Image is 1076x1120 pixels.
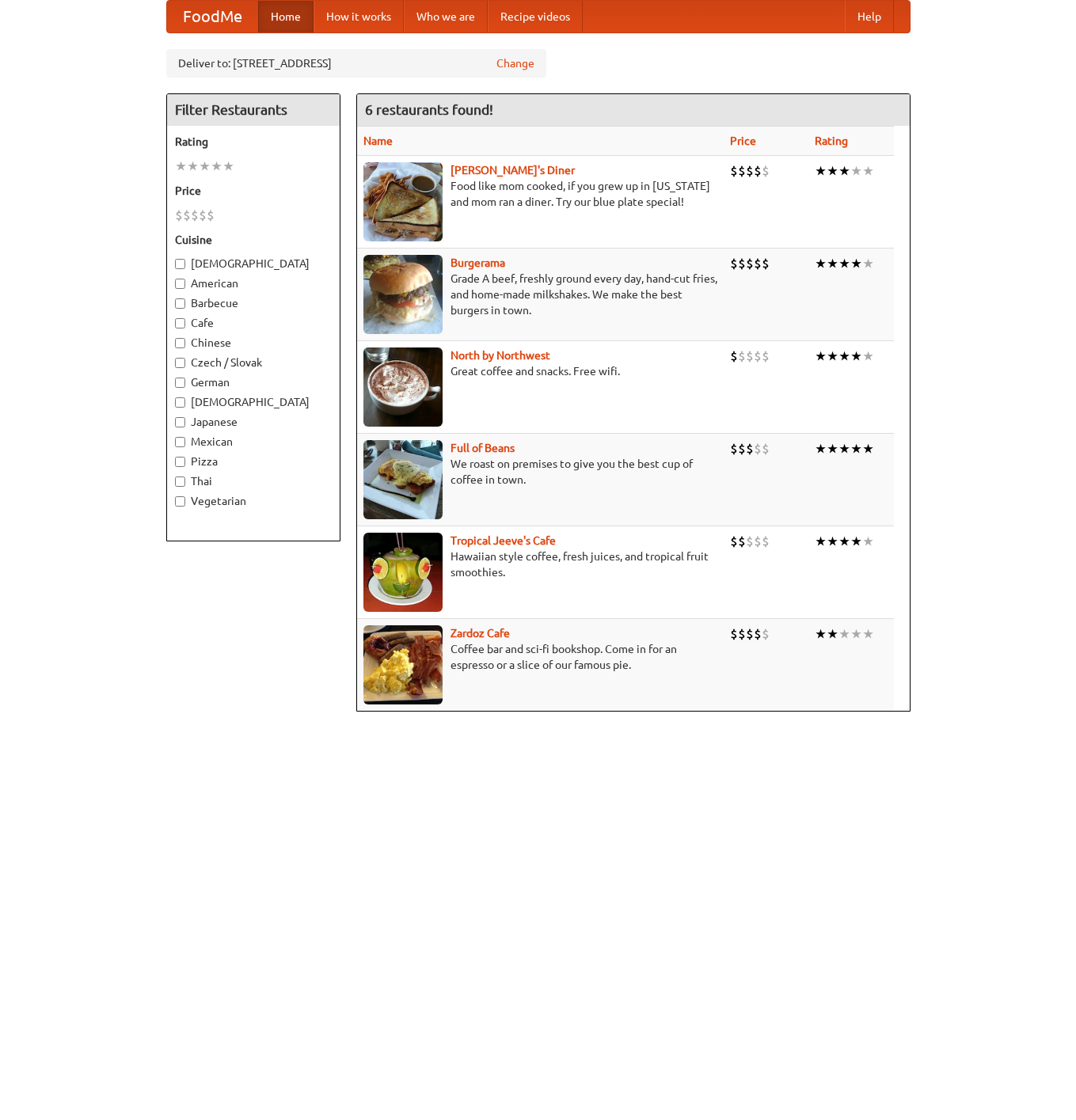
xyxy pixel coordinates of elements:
[730,625,738,643] li: $
[754,440,762,457] li: $
[175,414,332,430] label: Japanese
[827,625,838,643] li: ★
[166,49,546,78] div: Deliver to: [STREET_ADDRESS]
[746,440,754,457] li: $
[175,315,332,331] label: Cafe
[815,440,827,457] li: ★
[183,207,191,224] li: $
[738,533,746,550] li: $
[838,162,850,180] li: ★
[167,1,258,32] a: FoodMe
[754,347,762,365] li: $
[451,349,550,362] a: North by Northwest
[762,255,770,272] li: $
[754,255,762,272] li: $
[175,134,332,150] h5: Rating
[827,162,838,180] li: ★
[838,533,850,550] li: ★
[850,255,862,272] li: ★
[762,533,770,550] li: $
[730,440,738,457] li: $
[404,1,488,32] a: Who we are
[363,271,717,318] p: Grade A beef, freshly ground every day, hand-cut fries, and home-made milkshakes. We make the bes...
[862,347,874,365] li: ★
[738,347,746,365] li: $
[815,533,827,550] li: ★
[746,162,754,180] li: $
[175,473,332,489] label: Thai
[738,255,746,272] li: $
[815,625,827,643] li: ★
[175,355,332,370] label: Czech / Slovak
[175,417,185,427] input: Japanese
[762,347,770,365] li: $
[258,1,314,32] a: Home
[730,533,738,550] li: $
[838,347,850,365] li: ★
[850,347,862,365] li: ★
[862,533,874,550] li: ★
[175,335,332,351] label: Chinese
[363,456,717,488] p: We roast on premises to give you the best cup of coffee in town.
[363,363,717,379] p: Great coffee and snacks. Free wifi.
[167,94,340,126] h4: Filter Restaurants
[363,255,443,334] img: burgerama.jpg
[222,158,234,175] li: ★
[762,162,770,180] li: $
[754,625,762,643] li: $
[314,1,404,32] a: How it works
[451,442,515,454] b: Full of Beans
[175,457,185,467] input: Pizza
[488,1,583,32] a: Recipe videos
[862,625,874,643] li: ★
[845,1,894,32] a: Help
[838,255,850,272] li: ★
[850,440,862,457] li: ★
[850,625,862,643] li: ★
[815,162,827,180] li: ★
[363,641,717,673] p: Coffee bar and sci-fi bookshop. Come in for an espresso or a slice of our famous pie.
[862,255,874,272] li: ★
[827,440,838,457] li: ★
[762,625,770,643] li: $
[815,135,848,147] a: Rating
[738,625,746,643] li: $
[827,255,838,272] li: ★
[175,275,332,291] label: American
[862,162,874,180] li: ★
[363,440,443,519] img: beans.jpg
[175,397,185,408] input: [DEMOGRAPHIC_DATA]
[175,338,185,348] input: Chinese
[738,440,746,457] li: $
[815,347,827,365] li: ★
[730,255,738,272] li: $
[862,440,874,457] li: ★
[838,440,850,457] li: ★
[496,55,534,71] a: Change
[738,162,746,180] li: $
[827,347,838,365] li: ★
[762,440,770,457] li: $
[175,496,185,507] input: Vegetarian
[730,162,738,180] li: $
[199,158,211,175] li: ★
[175,158,187,175] li: ★
[746,347,754,365] li: $
[363,162,443,241] img: sallys.jpg
[175,256,332,271] label: [DEMOGRAPHIC_DATA]
[850,162,862,180] li: ★
[175,207,183,224] li: $
[365,102,493,117] ng-pluralize: 6 restaurants found!
[451,627,510,640] a: Zardoz Cafe
[746,255,754,272] li: $
[175,318,185,328] input: Cafe
[850,533,862,550] li: ★
[175,493,332,509] label: Vegetarian
[191,207,199,224] li: $
[451,164,575,177] b: [PERSON_NAME]'s Diner
[451,534,556,547] a: Tropical Jeeve's Cafe
[199,207,207,224] li: $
